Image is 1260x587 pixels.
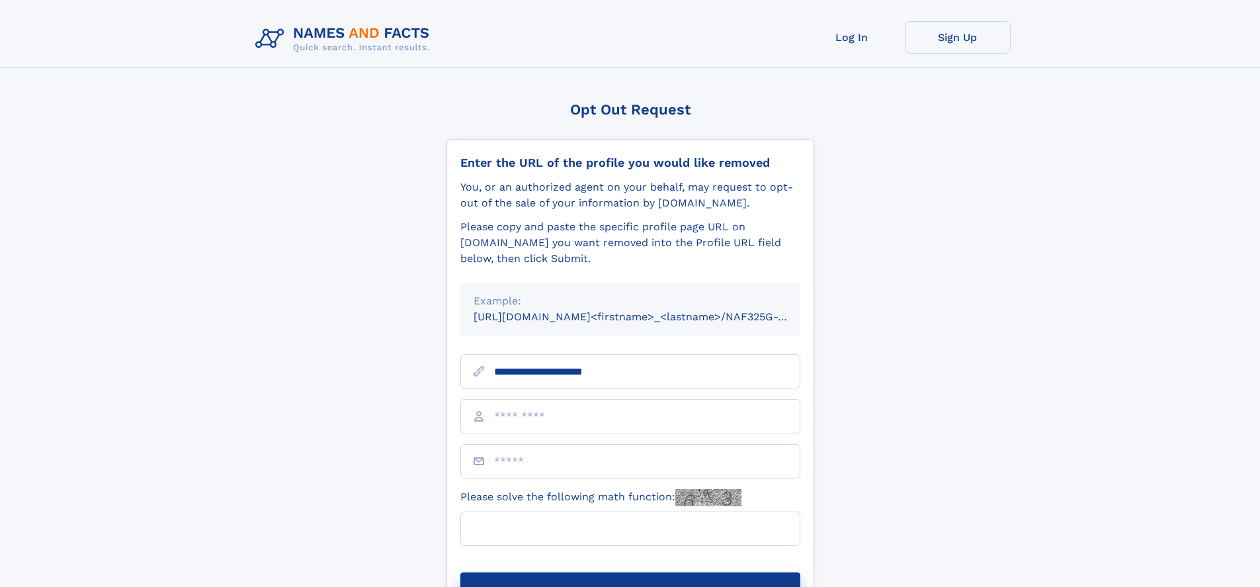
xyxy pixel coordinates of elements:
div: Example: [474,293,787,309]
a: Log In [799,21,905,54]
img: Logo Names and Facts [250,21,441,57]
a: Sign Up [905,21,1011,54]
small: [URL][DOMAIN_NAME]<firstname>_<lastname>/NAF325G-xxxxxxxx [474,310,825,323]
div: Please copy and paste the specific profile page URL on [DOMAIN_NAME] you want removed into the Pr... [460,219,800,267]
div: Enter the URL of the profile you would like removed [460,156,800,170]
label: Please solve the following math function: [460,489,741,506]
div: Opt Out Request [446,101,814,118]
div: You, or an authorized agent on your behalf, may request to opt-out of the sale of your informatio... [460,179,800,211]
